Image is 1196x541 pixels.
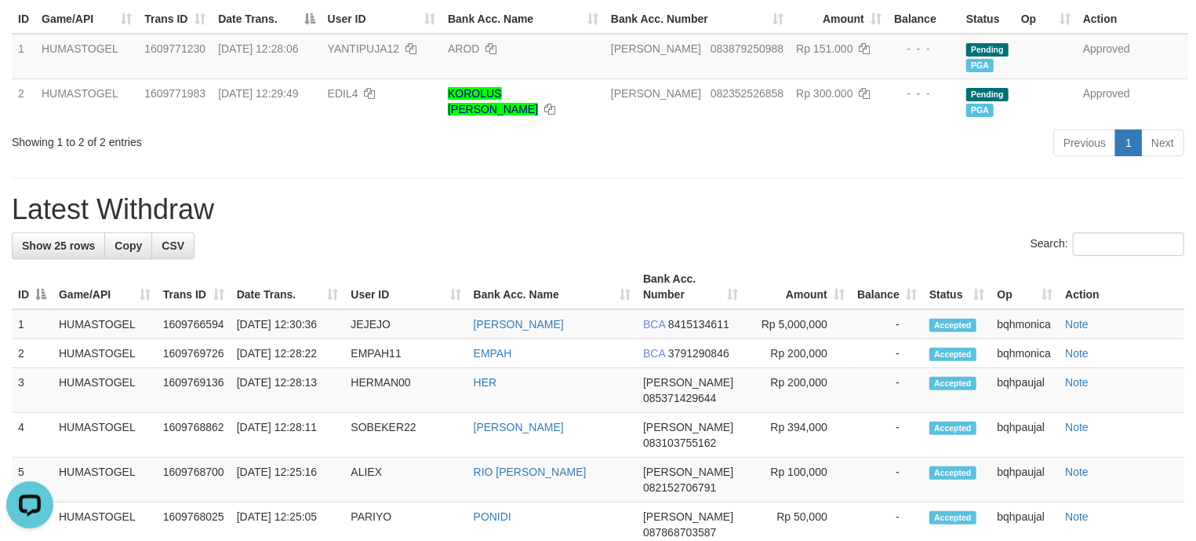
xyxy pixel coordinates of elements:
span: Copy 8415134611 to clipboard [668,318,729,331]
td: SOBEKER22 [344,413,467,458]
td: [DATE] 12:30:36 [231,309,345,339]
td: HUMASTOGEL [53,368,157,413]
span: [PERSON_NAME] [611,87,701,100]
span: Accepted [929,348,976,361]
span: Copy 082352526858 to clipboard [711,87,783,100]
td: bqhpaujal [991,458,1060,503]
th: Action [1059,265,1184,309]
button: Open LiveChat chat widget [6,6,53,53]
a: AROD [448,42,479,55]
span: Accepted [929,422,976,435]
th: ID: activate to sort column descending [12,265,53,309]
td: [DATE] 12:28:13 [231,368,345,413]
span: [DATE] 12:28:06 [218,42,298,55]
td: 2 [12,339,53,368]
td: 2 [12,79,35,123]
a: EMPAH [474,347,512,360]
td: bqhpaujal [991,368,1060,413]
span: Copy 082152706791 to clipboard [643,481,716,494]
span: BCA [643,347,665,360]
th: Balance: activate to sort column ascending [851,265,923,309]
td: Rp 200,000 [744,368,851,413]
span: Rp 300.000 [796,87,852,100]
th: Op: activate to sort column ascending [1015,5,1077,34]
span: [PERSON_NAME] [643,376,733,389]
input: Search: [1073,232,1184,256]
div: Showing 1 to 2 of 2 entries [12,128,486,150]
span: Accepted [929,511,976,525]
td: 5 [12,458,53,503]
a: Previous [1053,130,1116,156]
a: RIO [PERSON_NAME] [474,466,587,478]
td: [DATE] 12:25:16 [231,458,345,503]
span: [PERSON_NAME] [611,42,701,55]
a: 1 [1115,130,1142,156]
td: 1609766594 [157,309,231,339]
th: Date Trans.: activate to sort column descending [212,5,322,34]
span: Marked by bqhpaujal [966,59,994,72]
td: HUMASTOGEL [53,458,157,503]
td: JEJEJO [344,309,467,339]
th: ID [12,5,35,34]
span: Copy 083879250988 to clipboard [711,42,783,55]
td: - [851,309,923,339]
td: Rp 5,000,000 [744,309,851,339]
span: [PERSON_NAME] [643,466,733,478]
td: Rp 100,000 [744,458,851,503]
a: Note [1065,466,1089,478]
span: Pending [966,43,1009,57]
td: ALIEX [344,458,467,503]
td: HERMAN00 [344,368,467,413]
span: [PERSON_NAME] [643,510,733,523]
td: HUMASTOGEL [53,309,157,339]
td: 1609769726 [157,339,231,368]
td: bqhmonica [991,309,1060,339]
a: Note [1065,510,1089,523]
a: Show 25 rows [12,232,105,259]
span: Copy 085371429644 to clipboard [643,392,716,404]
span: Accepted [929,466,976,480]
td: 1 [12,309,53,339]
a: [PERSON_NAME] [474,318,564,331]
td: - [851,413,923,458]
th: User ID: activate to sort column ascending [322,5,442,34]
span: Pending [966,88,1009,101]
td: Rp 394,000 [744,413,851,458]
td: HUMASTOGEL [35,34,138,79]
th: Amount: activate to sort column ascending [790,5,888,34]
span: CSV [162,239,184,252]
span: Copy [115,239,142,252]
span: [DATE] 12:29:49 [218,87,298,100]
td: bqhpaujal [991,413,1060,458]
span: Show 25 rows [22,239,95,252]
td: 1 [12,34,35,79]
td: HUMASTOGEL [53,339,157,368]
span: YANTIPUJA12 [328,42,400,55]
th: Date Trans.: activate to sort column ascending [231,265,345,309]
a: Note [1065,376,1089,389]
span: Marked by bqhpaujal [966,104,994,117]
span: [PERSON_NAME] [643,421,733,433]
td: - [851,368,923,413]
td: [DATE] 12:28:22 [231,339,345,368]
span: 1609771983 [144,87,205,100]
a: Note [1065,421,1089,433]
th: Bank Acc. Name: activate to sort column ascending [467,265,637,309]
th: Amount: activate to sort column ascending [744,265,851,309]
td: HUMASTOGEL [53,413,157,458]
a: CSV [151,232,194,259]
th: Trans ID: activate to sort column ascending [138,5,212,34]
td: HUMASTOGEL [35,79,138,123]
th: Game/API: activate to sort column ascending [35,5,138,34]
a: [PERSON_NAME] [474,421,564,433]
th: Bank Acc. Name: activate to sort column ascending [442,5,605,34]
td: Approved [1077,34,1188,79]
span: Copy 083103755162 to clipboard [643,437,716,449]
span: Rp 151.000 [796,42,852,55]
label: Search: [1031,232,1184,256]
div: - - - [894,41,954,57]
td: 1609769136 [157,368,231,413]
a: Note [1065,347,1089,360]
td: - [851,458,923,503]
span: BCA [643,318,665,331]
